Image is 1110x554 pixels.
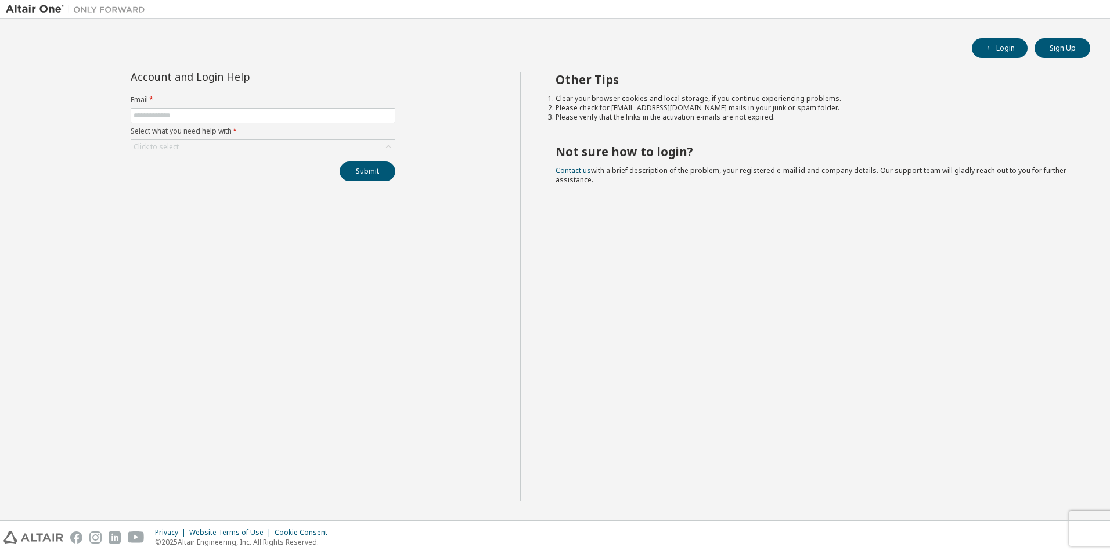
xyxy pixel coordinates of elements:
div: Click to select [131,140,395,154]
h2: Other Tips [556,72,1070,87]
li: Clear your browser cookies and local storage, if you continue experiencing problems. [556,94,1070,103]
img: Altair One [6,3,151,15]
li: Please verify that the links in the activation e-mails are not expired. [556,113,1070,122]
div: Account and Login Help [131,72,343,81]
span: with a brief description of the problem, your registered e-mail id and company details. Our suppo... [556,166,1066,185]
button: Sign Up [1035,38,1090,58]
button: Login [972,38,1028,58]
li: Please check for [EMAIL_ADDRESS][DOMAIN_NAME] mails in your junk or spam folder. [556,103,1070,113]
label: Select what you need help with [131,127,395,136]
img: linkedin.svg [109,531,121,544]
img: altair_logo.svg [3,531,63,544]
p: © 2025 Altair Engineering, Inc. All Rights Reserved. [155,537,334,547]
a: Contact us [556,166,591,175]
div: Privacy [155,528,189,537]
img: youtube.svg [128,531,145,544]
div: Website Terms of Use [189,528,275,537]
img: instagram.svg [89,531,102,544]
div: Cookie Consent [275,528,334,537]
img: facebook.svg [70,531,82,544]
label: Email [131,95,395,105]
div: Click to select [134,142,179,152]
h2: Not sure how to login? [556,144,1070,159]
button: Submit [340,161,395,181]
